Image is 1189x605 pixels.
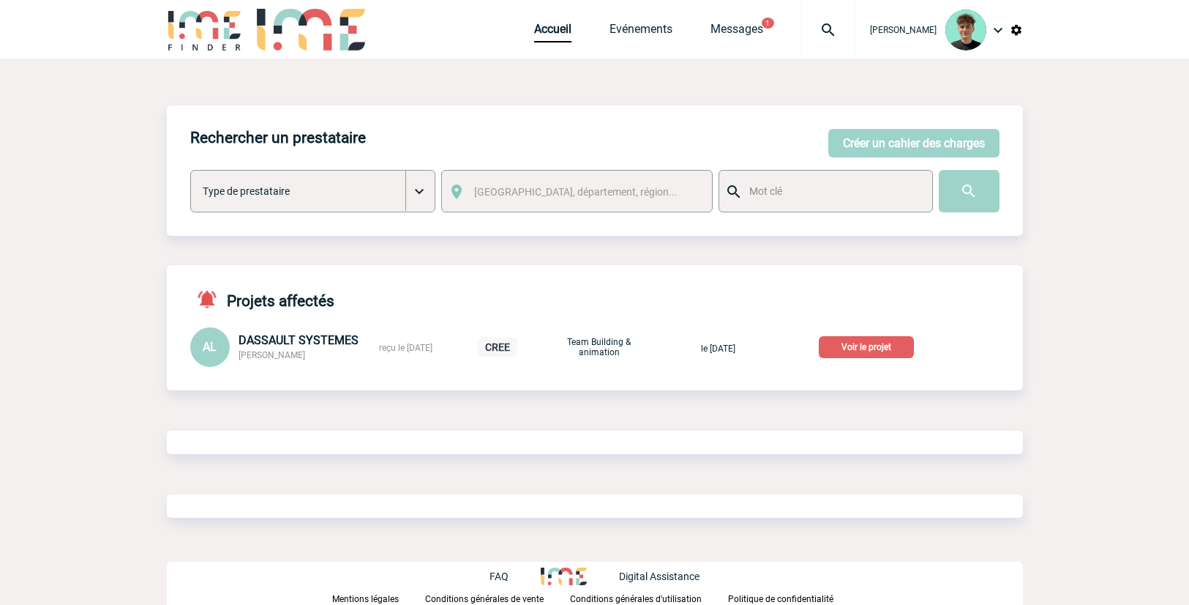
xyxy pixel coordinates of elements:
[819,339,920,353] a: Voir le projet
[203,340,217,354] span: AL
[570,594,702,604] p: Conditions générales d'utilisation
[490,571,509,582] p: FAQ
[762,18,774,29] button: 1
[701,344,735,354] span: le [DATE]
[478,338,517,357] p: CREE
[939,170,999,212] input: Submit
[945,10,986,51] img: 131612-0.png
[541,568,586,585] img: http://www.idealmeetingsevents.fr/
[332,591,425,605] a: Mentions légales
[819,336,914,358] p: Voir le projet
[870,25,937,35] span: [PERSON_NAME]
[196,289,227,310] img: notifications-active-24-px-r.png
[167,9,243,51] img: IME-Finder
[728,594,833,604] p: Politique de confidentialité
[728,591,857,605] a: Politique de confidentialité
[190,289,334,310] h4: Projets affectés
[425,591,570,605] a: Conditions générales de vente
[425,594,544,604] p: Conditions générales de vente
[570,591,728,605] a: Conditions générales d'utilisation
[474,186,678,198] span: [GEOGRAPHIC_DATA], département, région...
[332,594,399,604] p: Mentions légales
[609,22,672,42] a: Evénements
[746,182,919,201] input: Mot clé
[379,343,432,353] span: reçu le [DATE]
[619,571,699,582] p: Digital Assistance
[710,22,763,42] a: Messages
[490,568,541,582] a: FAQ
[239,350,305,360] span: [PERSON_NAME]
[563,337,636,357] p: Team Building & animation
[239,333,359,347] span: DASSAULT SYSTEMES
[534,22,571,42] a: Accueil
[190,129,366,146] h4: Rechercher un prestataire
